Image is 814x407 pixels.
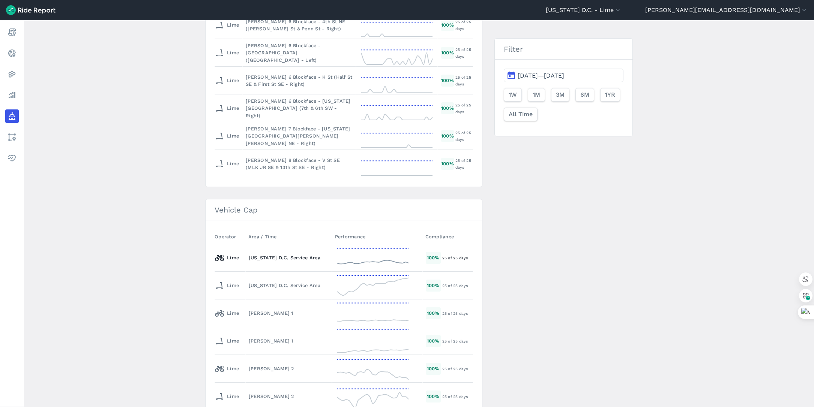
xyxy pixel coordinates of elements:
div: 100 % [426,363,441,374]
div: 100 % [441,75,454,86]
div: 100 % [441,158,454,169]
div: 25 of 25 days [442,393,473,400]
div: [PERSON_NAME] 8 Blockface - V St SE (MLK JR SE & 13th St SE - Right) [246,157,353,171]
span: Compliance [425,232,454,240]
h3: Filter [495,39,632,60]
span: 1W [509,90,517,99]
div: 100 % [426,391,441,402]
button: 1YR [600,88,620,102]
div: 100 % [441,130,454,142]
div: 25 of 25 days [455,18,473,32]
div: 25 of 25 days [442,338,473,344]
div: [PERSON_NAME] 1 [249,337,329,344]
th: Performance [332,229,422,244]
div: [PERSON_NAME] 1 [249,310,329,317]
a: Realtime [5,46,19,60]
div: 25 of 25 days [442,310,473,317]
div: [PERSON_NAME] 2 [249,393,329,400]
div: 100 % [441,19,454,31]
div: 25 of 25 days [442,282,473,289]
a: Policy [5,109,19,123]
h3: Vehicle Cap [206,199,482,220]
a: Health [5,151,19,165]
th: Area / Time [245,229,332,244]
div: Lime [215,158,239,170]
th: Operator [215,229,245,244]
a: Report [5,25,19,39]
div: 25 of 25 days [455,157,473,171]
div: Lime [215,102,239,114]
button: [US_STATE] D.C. - Lime [546,6,622,15]
div: Lime [215,391,239,403]
div: [US_STATE] D.C. Service Area [249,254,329,261]
div: 100 % [441,102,454,114]
a: Areas [5,130,19,144]
div: Lime [215,335,239,347]
span: 3M [556,90,565,99]
div: Lime [215,130,239,142]
div: [PERSON_NAME] 6 Blockface - K St (Half St SE & First St SE - Right) [246,73,353,88]
div: Lime [215,47,239,59]
div: Lime [215,75,239,87]
div: 25 of 25 days [455,46,473,60]
span: 1M [533,90,540,99]
button: All Time [504,108,538,121]
button: 1W [504,88,522,102]
button: 3M [551,88,569,102]
span: 1YR [605,90,615,99]
div: 100 % [426,307,441,319]
div: 100 % [426,252,441,263]
div: [PERSON_NAME] 2 [249,365,329,372]
div: 100 % [426,280,441,291]
div: Lime [215,252,239,264]
button: [DATE]—[DATE] [504,69,623,82]
div: [PERSON_NAME] 6 Blockface - [GEOGRAPHIC_DATA] ([GEOGRAPHIC_DATA] - Left) [246,42,353,64]
div: Lime [215,19,239,31]
div: [US_STATE] D.C. Service Area [249,282,329,289]
button: [PERSON_NAME][EMAIL_ADDRESS][DOMAIN_NAME] [645,6,808,15]
div: 25 of 25 days [455,74,473,87]
a: Analyze [5,88,19,102]
div: 25 of 25 days [442,254,473,261]
div: 25 of 25 days [442,365,473,372]
div: 100 % [426,335,441,347]
div: [PERSON_NAME] 6 Blockface - [US_STATE][GEOGRAPHIC_DATA] (7th & 6th SW - Right) [246,97,353,119]
div: [PERSON_NAME] 7 Blockface - [US_STATE][GEOGRAPHIC_DATA][PERSON_NAME][PERSON_NAME] NE - Right) [246,125,353,147]
button: 1M [528,88,545,102]
button: 6M [575,88,594,102]
div: [PERSON_NAME] 6 Blockface - 4th St NE ([PERSON_NAME] St & Penn St - Right) [246,18,353,32]
a: Heatmaps [5,67,19,81]
span: [DATE]—[DATE] [518,72,564,79]
div: Lime [215,307,239,319]
div: Lime [215,363,239,375]
div: 100 % [441,47,454,58]
span: All Time [509,110,533,119]
div: 25 of 25 days [455,129,473,143]
div: 25 of 25 days [455,102,473,115]
img: Ride Report [6,5,56,15]
span: 6M [580,90,589,99]
div: Lime [215,280,239,292]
